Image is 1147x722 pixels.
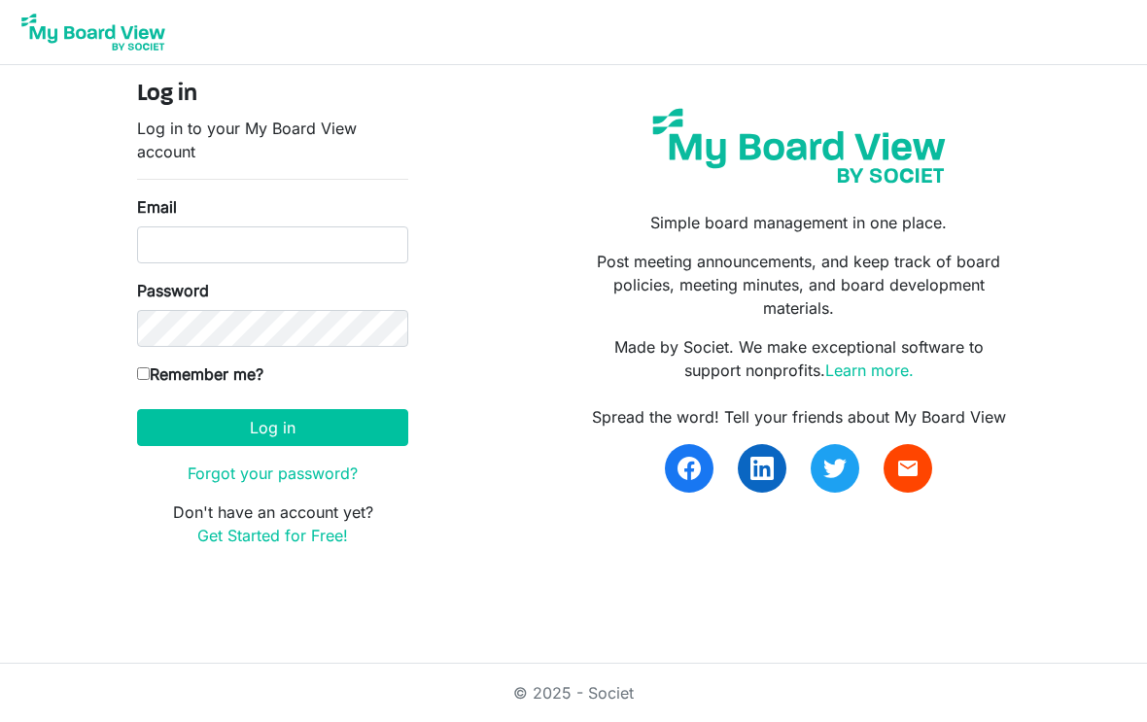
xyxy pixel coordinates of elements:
img: My Board View Logo [16,8,171,56]
a: Get Started for Free! [197,526,348,545]
img: twitter.svg [823,457,847,480]
label: Email [137,195,177,219]
p: Simple board management in one place. [588,211,1010,234]
button: Log in [137,409,408,446]
a: Forgot your password? [188,464,358,483]
div: Spread the word! Tell your friends about My Board View [588,405,1010,429]
h4: Log in [137,81,408,109]
p: Post meeting announcements, and keep track of board policies, meeting minutes, and board developm... [588,250,1010,320]
img: my-board-view-societ.svg [641,96,957,195]
img: facebook.svg [678,457,701,480]
label: Remember me? [137,362,263,386]
a: email [884,444,932,493]
img: linkedin.svg [750,457,774,480]
a: © 2025 - Societ [513,683,634,703]
label: Password [137,279,209,302]
p: Don't have an account yet? [137,500,408,547]
p: Log in to your My Board View account [137,117,408,163]
input: Remember me? [137,367,150,380]
p: Made by Societ. We make exceptional software to support nonprofits. [588,335,1010,382]
a: Learn more. [825,361,914,380]
span: email [896,457,920,480]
